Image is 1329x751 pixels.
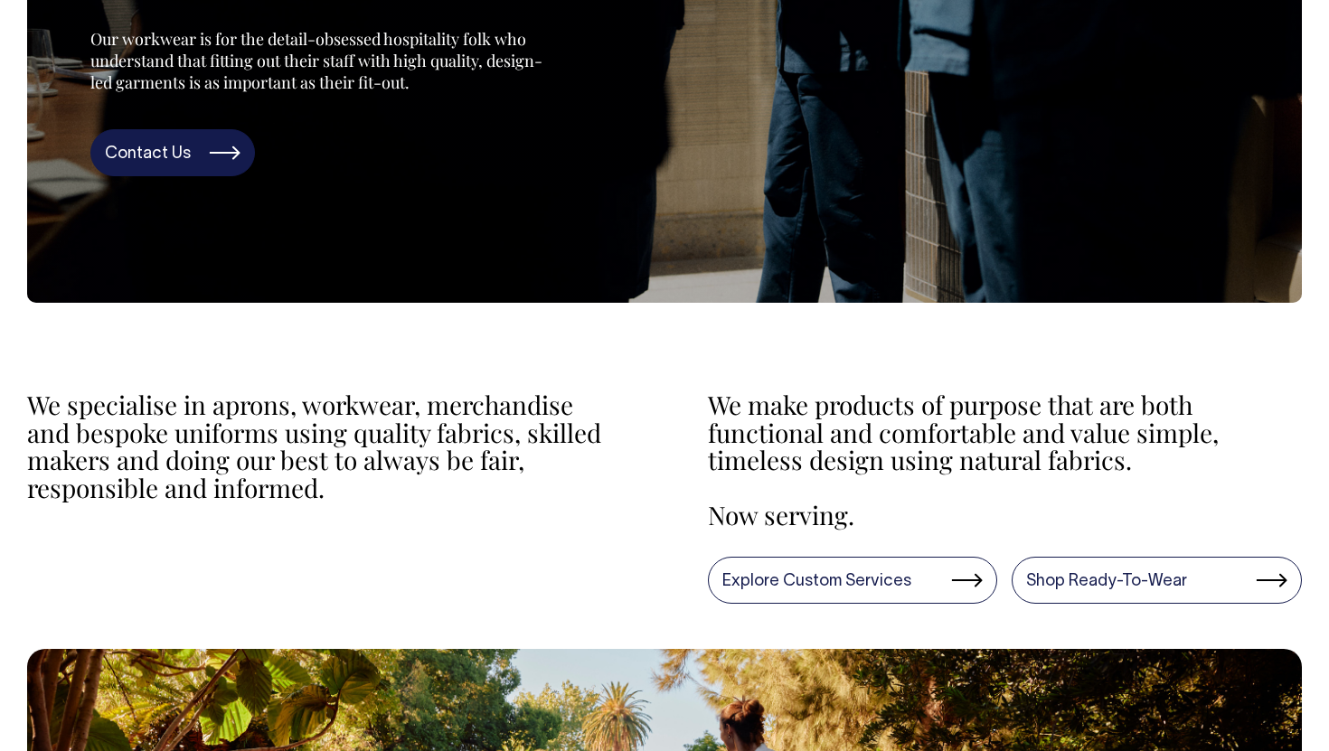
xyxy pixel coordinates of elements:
[708,391,1303,474] p: We make products of purpose that are both functional and comfortable and value simple, timeless d...
[90,28,542,93] p: Our workwear is for the detail-obsessed hospitality folk who understand that fitting out their st...
[90,129,255,176] a: Contact Us
[708,557,998,604] a: Explore Custom Services
[708,502,1303,530] p: Now serving.
[1012,557,1302,604] a: Shop Ready-To-Wear
[27,391,622,502] p: We specialise in aprons, workwear, merchandise and bespoke uniforms using quality fabrics, skille...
